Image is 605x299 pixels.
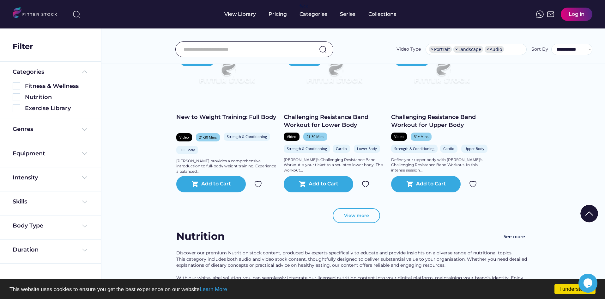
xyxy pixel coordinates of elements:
div: Sort By [531,46,548,53]
img: Rectangle%205126.svg [13,93,20,101]
div: Strength & Conditioning [287,146,327,151]
div: Add to Cart [416,180,446,188]
div: Skills [13,198,28,206]
div: Duration [13,246,39,254]
div: [PERSON_NAME]'s Challenging Resistance Band Workout is your ticket to a sculpted lower body. This... [284,157,385,173]
a: I understand! [554,284,596,294]
div: Video [287,134,296,139]
li: Portrait [429,46,452,53]
div: Body Type [13,222,43,230]
span: × [431,47,433,52]
div: Challenging Resistance Band Workout for Upper Body [391,113,492,129]
div: 31+ Mins [414,134,428,139]
img: meteor-icons_whatsapp%20%281%29.svg [536,10,544,18]
div: 21-30 Mins [199,135,217,140]
img: Frame%2079%20%281%29.svg [401,52,482,97]
img: Frame%2079%20%281%29.svg [294,52,375,97]
img: search-normal.svg [319,46,327,53]
div: View Library [224,11,256,18]
div: Video [179,135,189,140]
li: Audio [485,46,504,53]
div: Define your upper body with [PERSON_NAME]'s Challenging Resistance Band Workout. In this intense ... [391,157,492,173]
img: Frame%20%284%29.svg [81,174,88,181]
img: Group%201000002322%20%281%29.svg [580,205,598,222]
span: × [455,47,458,52]
div: 21-30 Mins [306,134,324,139]
p: This website uses cookies to ensure you get the best experience on our website [9,287,596,292]
button: See more [499,229,530,244]
div: Challenging Resistance Band Workout for Lower Body [284,113,385,129]
div: Series [340,11,356,18]
div: fvck [299,3,308,9]
img: Frame%20%284%29.svg [81,246,88,254]
button: shopping_cart [299,180,306,188]
div: Upper Body [464,146,484,151]
li: Landscape [453,46,483,53]
img: Frame%20%284%29.svg [81,198,88,206]
iframe: chat widget [578,274,599,293]
button: shopping_cart [191,180,199,188]
div: Full Body [179,147,195,152]
div: Categories [13,68,44,76]
div: Log in [569,11,584,18]
div: Add to Cart [201,180,231,188]
div: Genres [13,125,33,133]
div: Intensity [13,174,38,182]
div: Exercise Library [25,104,88,112]
button: View more [333,208,380,223]
a: Learn More [200,286,227,292]
img: Frame%2079%20%281%29.svg [186,52,267,97]
div: Fitness & Wellness [25,82,88,90]
div: Equipment [13,150,45,158]
div: [PERSON_NAME] provides a comprehensive introduction to full-body weight training. Experience a ba... [176,159,277,174]
div: Collections [368,11,396,18]
div: Video Type [396,46,421,53]
img: Frame%20%284%29.svg [81,150,88,157]
img: Frame%20%284%29.svg [81,126,88,133]
img: Frame%20%284%29.svg [81,222,88,230]
div: Nutrition [176,229,239,244]
div: Nutrition [25,93,88,101]
span: × [487,47,489,52]
div: Cardio [336,146,347,151]
img: search-normal%203.svg [73,10,80,18]
img: Frame%2051.svg [547,10,554,18]
button: shopping_cart [406,180,414,188]
img: Rectangle%205126.svg [13,104,20,112]
img: Group%201000002324.svg [469,180,477,188]
img: Group%201000002324.svg [362,180,369,188]
div: Filter [13,41,33,52]
div: Strength & Conditioning [227,134,267,139]
div: Categories [299,11,327,18]
img: LOGO.svg [13,7,63,20]
div: Video [394,134,404,139]
div: Strength & Conditioning [394,146,434,151]
img: Rectangle%205126.svg [13,82,20,90]
div: Lower Body [357,146,377,151]
div: Cardio [443,146,454,151]
div: New to Weight Training: Full Body [176,113,277,121]
div: Pricing [269,11,287,18]
div: Add to Cart [309,180,338,188]
img: Frame%20%285%29.svg [81,68,88,76]
img: Group%201000002324.svg [254,180,262,188]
